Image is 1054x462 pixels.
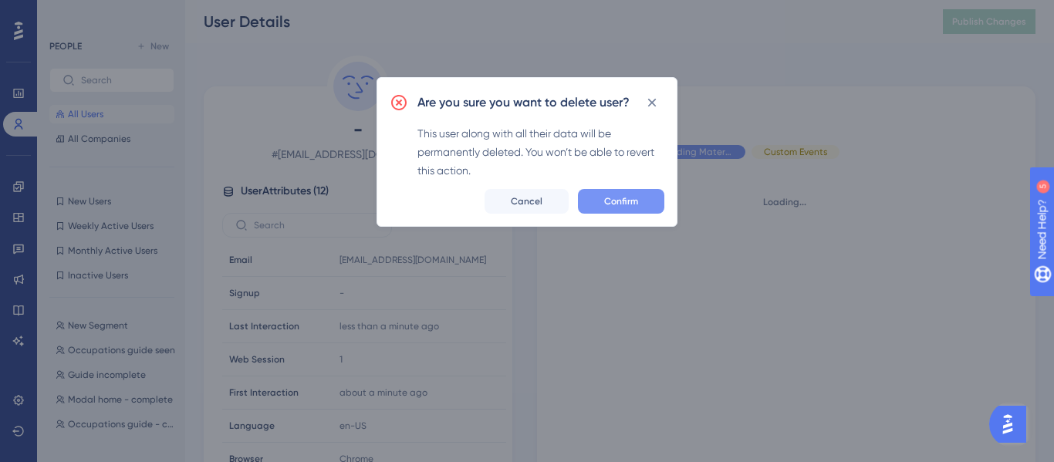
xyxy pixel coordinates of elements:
span: Confirm [604,195,638,207]
iframe: UserGuiding AI Assistant Launcher [989,401,1035,447]
div: 5 [107,8,112,20]
span: Cancel [511,195,542,207]
h2: Are you sure you want to delete user? [417,93,630,112]
div: This user along with all their data will be permanently deleted. You won’t be able to revert this... [417,124,664,180]
span: Need Help? [36,4,96,22]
